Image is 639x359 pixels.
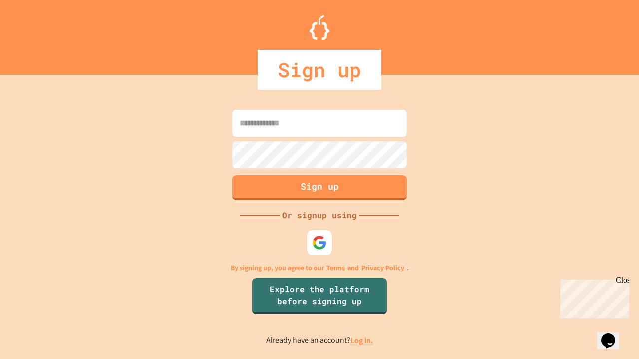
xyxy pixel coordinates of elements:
[280,209,359,221] div: Or signup using
[326,263,345,273] a: Terms
[597,319,629,349] iframe: chat widget
[232,175,407,200] button: Sign up
[556,276,629,318] iframe: chat widget
[252,278,387,314] a: Explore the platform before signing up
[350,335,373,346] a: Log in.
[266,334,373,347] p: Already have an account?
[258,50,381,90] div: Sign up
[310,15,329,40] img: Logo.svg
[312,235,327,250] img: google-icon.svg
[231,263,409,273] p: By signing up, you agree to our and .
[361,263,404,273] a: Privacy Policy
[4,4,69,63] div: Chat with us now!Close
